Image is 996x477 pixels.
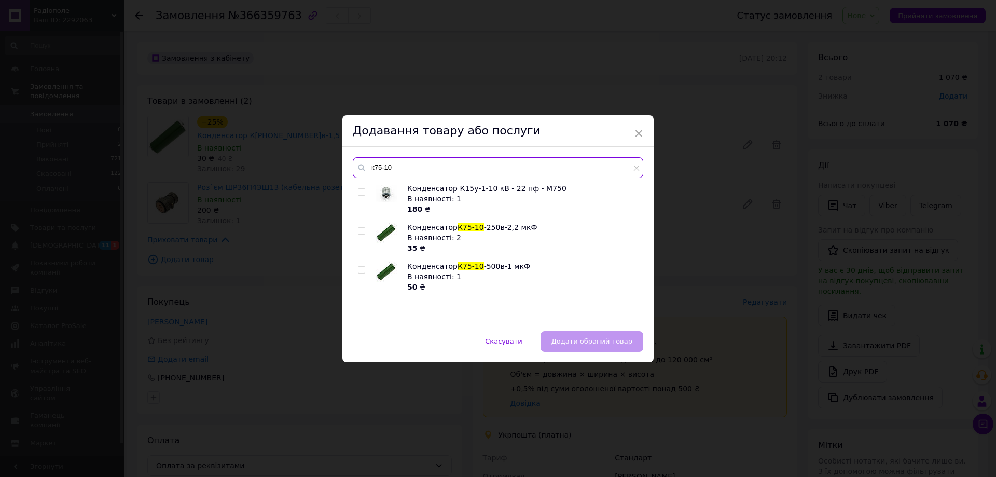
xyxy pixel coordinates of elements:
[484,223,537,231] span: -250в-2,2 мкФ
[474,331,533,352] button: Скасувати
[407,204,638,214] div: ₴
[458,223,484,231] span: К75-10
[376,185,397,202] img: Конденсатор К15у-1-10 кВ - 22 пф - М750
[634,125,643,142] span: ×
[484,262,531,270] span: -500в-1 мкФ
[407,233,638,243] div: В наявності: 2
[342,115,654,147] div: Додавання товару або послуги
[407,262,458,270] span: Конденсатор
[458,262,484,270] span: К75-10
[407,244,417,252] b: 35
[376,261,397,282] img: Конденсатор К75-10-500в-1 мкФ
[407,282,638,292] div: ₴
[353,157,643,178] input: Пошук за товарами та послугами
[407,194,638,204] div: В наявності: 1
[407,283,417,291] b: 50
[485,337,522,345] span: Скасувати
[407,205,422,213] b: 180
[407,184,566,193] span: Конденсатор К15у-1-10 кВ - 22 пф - М750
[407,271,638,282] div: В наявності: 1
[407,243,638,253] div: ₴
[407,223,458,231] span: Конденсатор
[376,222,397,243] img: Конденсатор К75-10-250в-2,2 мкФ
